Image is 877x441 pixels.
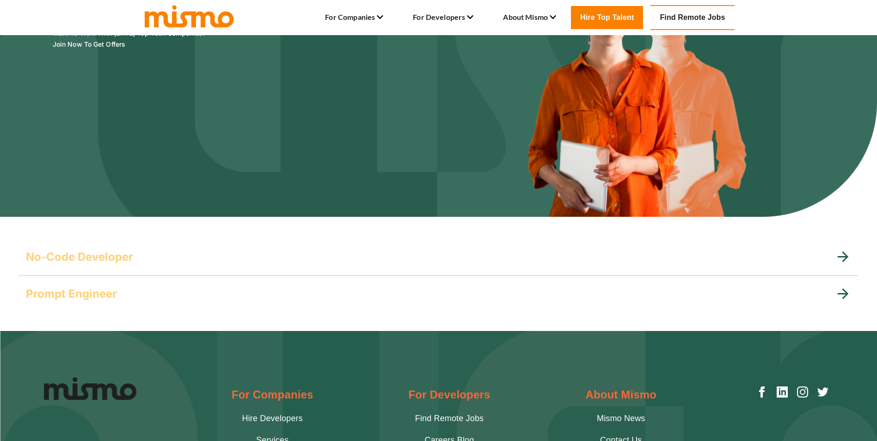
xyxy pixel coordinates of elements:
li: For Companies [325,10,383,25]
h5: No-Code Developer [26,250,133,264]
li: For Developers [413,10,473,25]
img: logo [143,3,235,28]
li: About Mismo [503,10,556,25]
div: No-Code Developer [18,239,859,276]
h6: Want To Work With [DATE] Top Tech Companies? Join Now To Get Offers [53,28,289,50]
h2: About Mismo [585,386,656,403]
a: Hire Top Talent [571,6,643,29]
a: Mismo News [597,412,645,425]
h2: For Developers [409,386,491,403]
div: Prompt Engineer [18,276,859,312]
a: Find Remote Jobs [650,5,734,30]
img: Logo [44,377,136,400]
h5: Prompt Engineer [26,287,117,301]
h2: For Companies [232,386,313,403]
a: Find Remote Jobs [415,412,484,425]
a: Hire Developers [242,412,303,425]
